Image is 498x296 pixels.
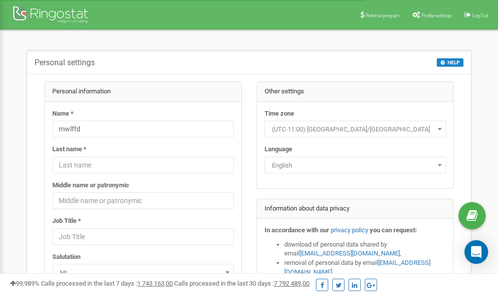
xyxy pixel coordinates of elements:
label: Last name * [52,145,86,154]
div: Open Intercom Messenger [464,240,488,264]
label: Middle name or patronymic [52,181,129,190]
span: Mr. [56,266,230,280]
li: download of personal data shared by email , [284,240,446,258]
input: Middle name or patronymic [52,192,234,209]
label: Time zone [265,109,294,119]
u: 7 792 489,00 [274,280,309,287]
span: (UTC-11:00) Pacific/Midway [265,121,446,137]
span: (UTC-11:00) Pacific/Midway [268,123,443,136]
a: [EMAIL_ADDRESS][DOMAIN_NAME] [300,250,400,257]
input: Name [52,121,234,137]
div: Personal information [45,82,241,102]
span: Profile settings [421,13,452,18]
div: Other settings [257,82,454,102]
strong: you can request: [370,226,417,234]
a: privacy policy [331,226,368,234]
label: Language [265,145,292,154]
input: Job Title [52,228,234,245]
button: HELP [437,58,463,67]
span: Log Out [472,13,488,18]
span: English [265,157,446,173]
label: Job Title * [52,216,81,226]
label: Name * [52,109,74,119]
span: Mr. [52,264,234,281]
span: English [268,159,443,172]
li: removal of personal data by email , [284,258,446,277]
span: Calls processed in the last 30 days : [174,280,309,287]
span: Calls processed in the last 7 days : [41,280,173,287]
u: 1 743 163,00 [137,280,173,287]
div: Information about data privacy [257,199,454,219]
span: 99,989% [10,280,39,287]
input: Last name [52,157,234,173]
span: Referral program [366,13,400,18]
label: Salutation [52,253,80,262]
strong: In accordance with our [265,226,329,234]
h5: Personal settings [35,58,95,67]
